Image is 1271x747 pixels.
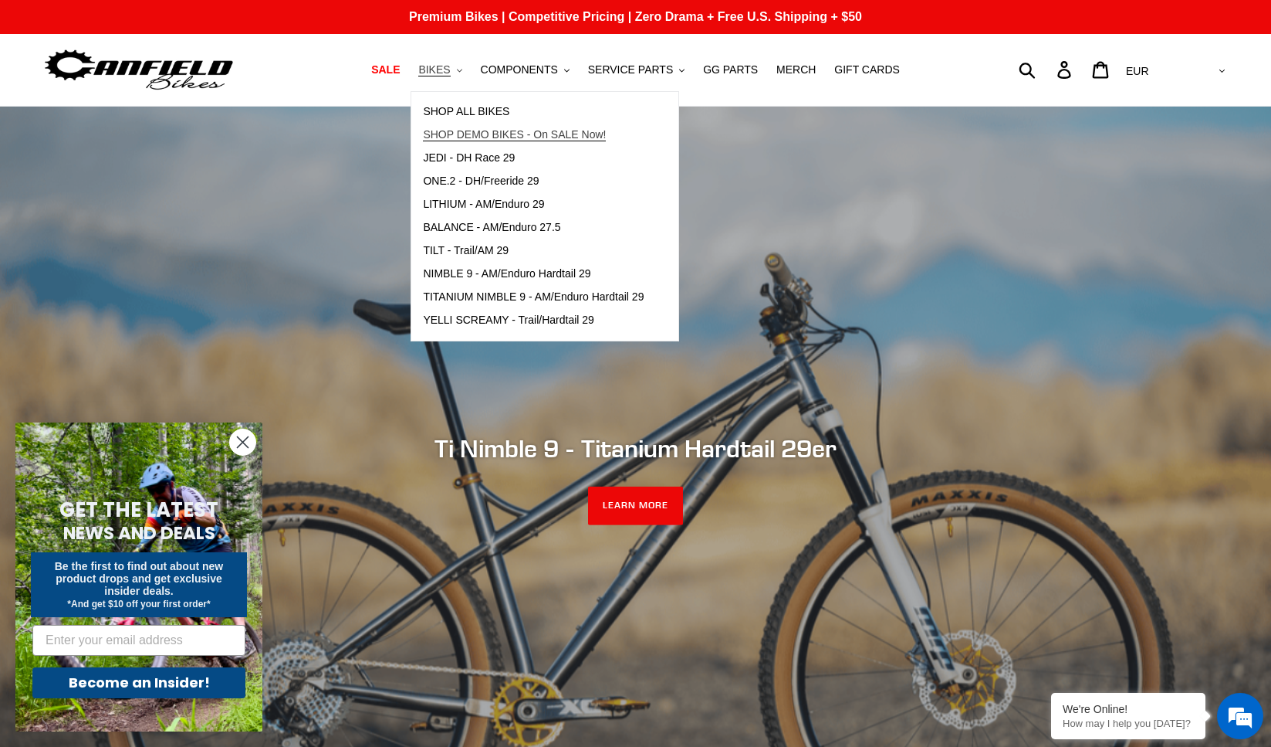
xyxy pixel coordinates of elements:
a: TITANIUM NIMBLE 9 - AM/Enduro Hardtail 29 [411,286,655,309]
span: GET THE LATEST [59,496,218,524]
button: SERVICE PARTS [580,59,692,80]
span: JEDI - DH Race 29 [423,151,515,165]
a: TILT - Trail/AM 29 [411,239,655,263]
a: GG PARTS [695,59,766,80]
button: BIKES [411,59,469,80]
span: SHOP ALL BIKES [423,105,509,118]
a: YELLI SCREAMY - Trail/Hardtail 29 [411,309,655,332]
span: SALE [371,63,400,76]
button: Close dialog [229,429,256,456]
span: ONE.2 - DH/Freeride 29 [423,175,539,188]
img: d_696896380_company_1647369064580_696896380 [49,77,88,116]
span: TITANIUM NIMBLE 9 - AM/Enduro Hardtail 29 [423,290,644,304]
div: Chat with us now [103,87,282,107]
span: GIFT CARDS [834,63,900,76]
div: We're Online! [1063,703,1194,715]
a: GIFT CARDS [826,59,908,80]
input: Enter your email address [32,625,245,656]
button: COMPONENTS [473,59,577,80]
span: NEWS AND DEALS [63,521,215,545]
a: LEARN MORE [588,487,683,525]
span: *And get $10 off your first order* [67,599,210,609]
h2: Ti Nimble 9 - Titanium Hardtail 29er [215,434,1056,463]
a: MERCH [769,59,823,80]
span: GG PARTS [703,63,758,76]
span: SERVICE PARTS [588,63,673,76]
span: YELLI SCREAMY - Trail/Hardtail 29 [423,314,594,327]
p: How may I help you today? [1063,718,1194,729]
span: MERCH [776,63,816,76]
a: NIMBLE 9 - AM/Enduro Hardtail 29 [411,263,655,286]
span: BIKES [418,63,450,76]
input: Search [1027,53,1066,87]
span: BALANCE - AM/Enduro 27.5 [423,221,560,234]
img: Canfield Bikes [42,46,235,94]
span: NIMBLE 9 - AM/Enduro Hardtail 29 [423,267,590,280]
a: JEDI - DH Race 29 [411,147,655,170]
span: LITHIUM - AM/Enduro 29 [423,198,544,211]
a: SHOP ALL BIKES [411,100,655,124]
a: LITHIUM - AM/Enduro 29 [411,193,655,216]
a: SALE [363,59,407,80]
div: Minimize live chat window [253,8,290,45]
span: We're online! [90,195,213,351]
a: SHOP DEMO BIKES - On SALE Now! [411,124,655,147]
span: Be the first to find out about new product drops and get exclusive insider deals. [55,560,224,597]
span: TILT - Trail/AM 29 [423,244,509,257]
a: BALANCE - AM/Enduro 27.5 [411,216,655,239]
textarea: Type your message and hit 'Enter' [8,422,294,476]
button: Become an Insider! [32,667,245,698]
a: ONE.2 - DH/Freeride 29 [411,170,655,193]
div: Navigation go back [17,85,40,108]
span: SHOP DEMO BIKES - On SALE Now! [423,128,606,141]
span: COMPONENTS [481,63,558,76]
